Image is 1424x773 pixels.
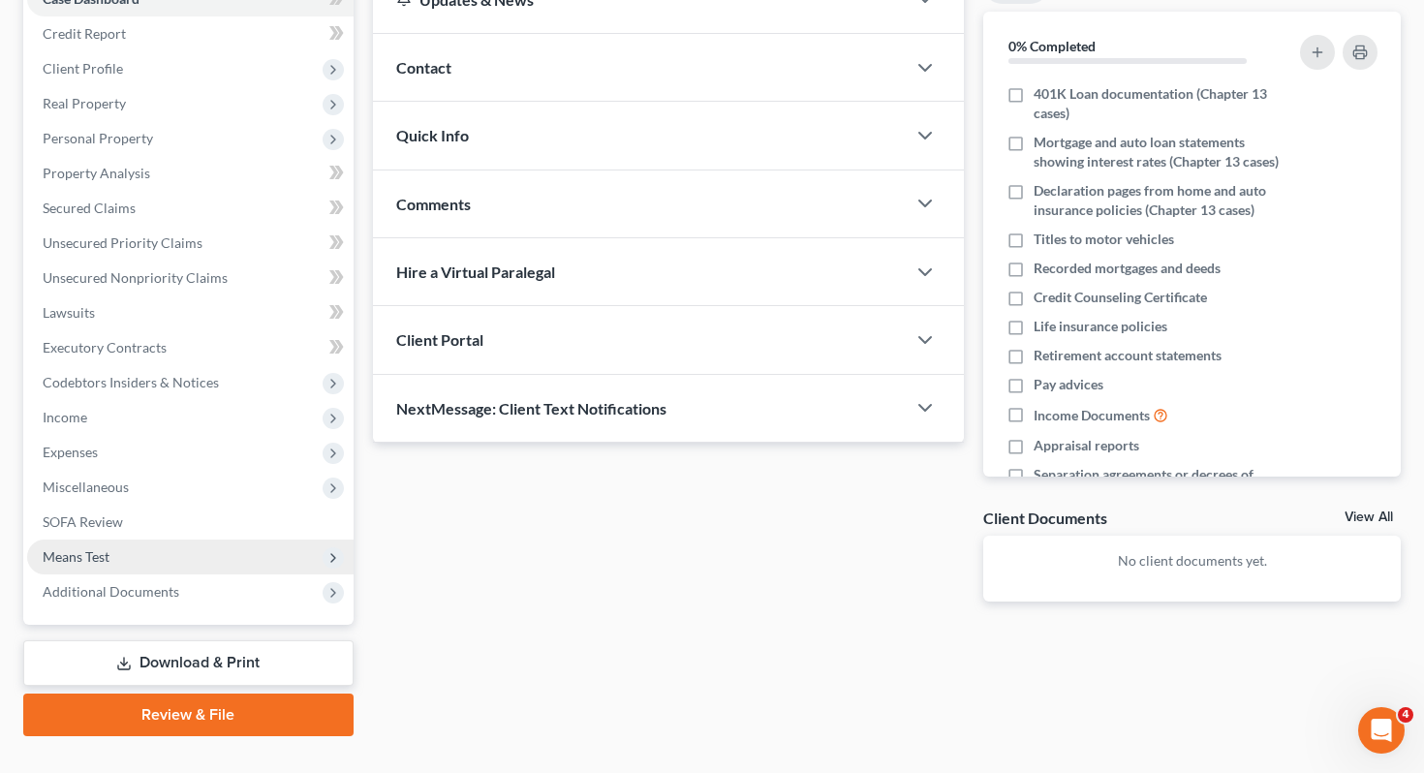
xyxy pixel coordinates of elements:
span: Retirement account statements [1034,346,1222,365]
span: Life insurance policies [1034,317,1167,336]
a: Review & File [23,694,354,736]
span: 401K Loan documentation (Chapter 13 cases) [1034,84,1280,123]
span: Contact [396,58,451,77]
a: Credit Report [27,16,354,51]
strong: 0% Completed [1008,38,1096,54]
a: Property Analysis [27,156,354,191]
span: Credit Counseling Certificate [1034,288,1207,307]
span: Appraisal reports [1034,436,1139,455]
span: Additional Documents [43,583,179,600]
span: Declaration pages from home and auto insurance policies (Chapter 13 cases) [1034,181,1280,220]
span: Executory Contracts [43,339,167,356]
span: Codebtors Insiders & Notices [43,374,219,390]
span: Mortgage and auto loan statements showing interest rates (Chapter 13 cases) [1034,133,1280,171]
a: Executory Contracts [27,330,354,365]
a: Lawsuits [27,295,354,330]
span: Unsecured Nonpriority Claims [43,269,228,286]
a: Download & Print [23,640,354,686]
p: No client documents yet. [999,551,1385,571]
span: Quick Info [396,126,469,144]
span: Miscellaneous [43,479,129,495]
span: Client Portal [396,330,483,349]
div: Client Documents [983,508,1107,528]
span: Lawsuits [43,304,95,321]
a: SOFA Review [27,505,354,540]
span: Means Test [43,548,109,565]
span: NextMessage: Client Text Notifications [396,399,666,417]
span: Real Property [43,95,126,111]
a: View All [1345,510,1393,524]
span: Client Profile [43,60,123,77]
span: Personal Property [43,130,153,146]
span: Secured Claims [43,200,136,216]
a: Unsecured Nonpriority Claims [27,261,354,295]
a: Unsecured Priority Claims [27,226,354,261]
span: Hire a Virtual Paralegal [396,263,555,281]
span: Unsecured Priority Claims [43,234,202,251]
span: Credit Report [43,25,126,42]
span: Comments [396,195,471,213]
span: 4 [1398,707,1413,723]
span: Expenses [43,444,98,460]
span: Property Analysis [43,165,150,181]
a: Secured Claims [27,191,354,226]
span: SOFA Review [43,513,123,530]
span: Pay advices [1034,375,1103,394]
span: Titles to motor vehicles [1034,230,1174,249]
span: Recorded mortgages and deeds [1034,259,1221,278]
span: Income Documents [1034,406,1150,425]
span: Income [43,409,87,425]
iframe: Intercom live chat [1358,707,1405,754]
span: Separation agreements or decrees of divorces [1034,465,1280,504]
